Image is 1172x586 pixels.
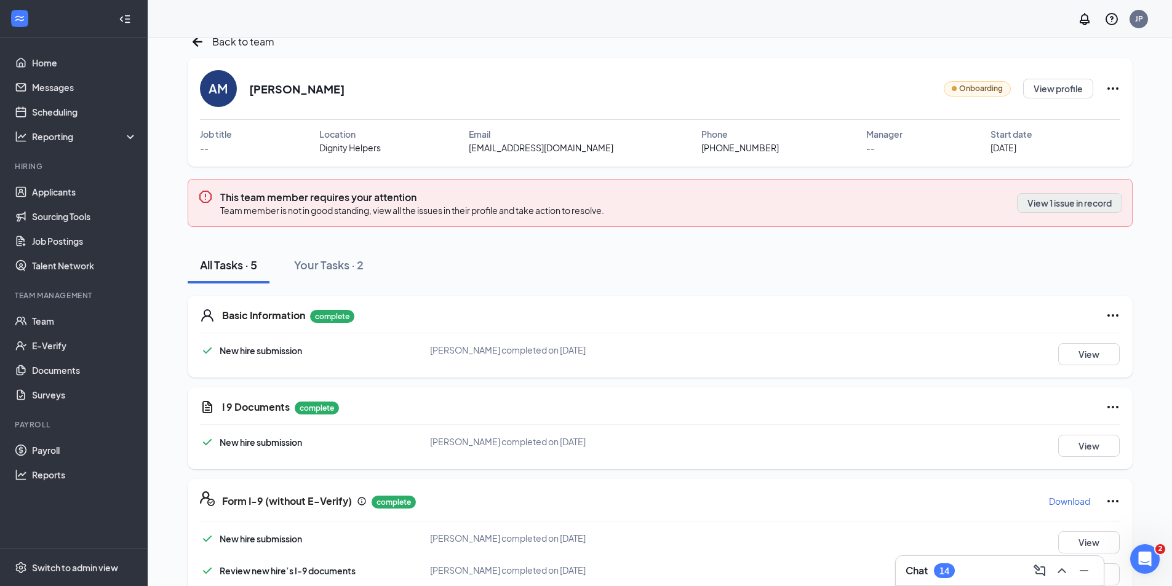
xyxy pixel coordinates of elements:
div: Your Tasks · 2 [294,257,364,272]
svg: Notifications [1077,12,1092,26]
button: Download [1048,491,1091,511]
button: View profile [1023,79,1093,98]
p: complete [372,496,416,509]
svg: Ellipses [1106,308,1120,323]
p: complete [310,310,354,323]
a: Messages [32,75,137,100]
svg: Checkmark [200,435,215,449]
div: All Tasks · 5 [200,257,257,272]
div: Payroll [15,419,135,430]
span: Review new hire’s I-9 documents [220,565,356,576]
a: Job Postings [32,229,137,253]
span: Team member is not in good standing, view all the issues in their profile and take action to reso... [220,205,604,216]
svg: Info [357,496,367,506]
span: [PERSON_NAME] completed on [DATE] [430,436,586,447]
svg: WorkstreamLogo [14,12,26,25]
a: Home [32,50,137,75]
span: New hire submission [220,345,302,356]
span: -- [200,141,209,154]
svg: QuestionInfo [1104,12,1119,26]
span: New hire submission [220,533,302,544]
h2: [PERSON_NAME] [249,81,345,97]
span: Back to team [212,34,274,49]
svg: CustomFormIcon [200,400,215,414]
a: Sourcing Tools [32,204,137,229]
span: Manager [866,127,903,141]
svg: Minimize [1077,563,1091,578]
svg: FormI9EVerifyIcon [200,491,215,506]
div: Reporting [32,130,138,143]
h3: This team member requires your attention [220,191,604,204]
button: ChevronUp [1052,561,1072,580]
iframe: Intercom live chat [1130,544,1160,574]
h5: I 9 Documents [222,400,290,414]
span: Location [319,127,356,141]
svg: Checkmark [200,531,215,546]
a: Team [32,309,137,333]
a: E-Verify [32,333,137,358]
svg: Checkmark [200,343,215,358]
p: complete [295,402,339,414]
div: Team Management [15,290,135,301]
span: Phone [701,127,728,141]
a: Reports [32,462,137,487]
button: View [1058,531,1120,553]
span: [DATE] [991,141,1016,154]
a: Applicants [32,180,137,204]
div: JP [1135,14,1143,24]
div: 14 [939,566,949,576]
div: AM [209,80,228,97]
a: Surveys [32,382,137,407]
span: New hire submission [220,437,302,448]
svg: Error [198,189,213,204]
button: View [1058,435,1120,457]
svg: ComposeMessage [1032,563,1047,578]
svg: Settings [15,561,27,574]
span: Start date [991,127,1032,141]
h5: Basic Information [222,309,305,322]
p: Download [1049,495,1090,507]
svg: Collapse [119,13,131,25]
span: -- [866,141,875,154]
svg: ArrowLeftNew [188,32,207,52]
button: View [1058,343,1120,365]
span: [PERSON_NAME] completed on [DATE] [430,564,586,576]
h3: Chat [906,564,928,577]
button: Minimize [1074,561,1094,580]
span: [EMAIL_ADDRESS][DOMAIN_NAME] [469,141,613,154]
svg: Checkmark [200,563,215,578]
span: Dignity Helpers [319,141,381,154]
a: ArrowLeftNewBack to team [188,32,274,52]
a: Scheduling [32,100,137,124]
a: Talent Network [32,253,137,278]
span: [PERSON_NAME] completed on [DATE] [430,344,586,355]
a: Payroll [32,438,137,462]
div: Switch to admin view [32,561,118,574]
span: [PERSON_NAME] completed on [DATE] [430,533,586,544]
div: Hiring [15,161,135,172]
span: 2 [1155,544,1165,554]
button: ComposeMessage [1030,561,1050,580]
svg: Analysis [15,130,27,143]
svg: Ellipses [1106,81,1120,96]
svg: User [200,308,215,323]
span: Onboarding [959,83,1003,95]
svg: ChevronUp [1054,563,1069,578]
span: Job title [200,127,232,141]
h5: Form I-9 (without E-Verify) [222,494,352,508]
svg: Ellipses [1106,494,1120,509]
a: Documents [32,358,137,382]
button: View 1 issue in record [1017,193,1122,213]
span: [PHONE_NUMBER] [701,141,779,154]
svg: Ellipses [1106,400,1120,414]
span: Email [469,127,490,141]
